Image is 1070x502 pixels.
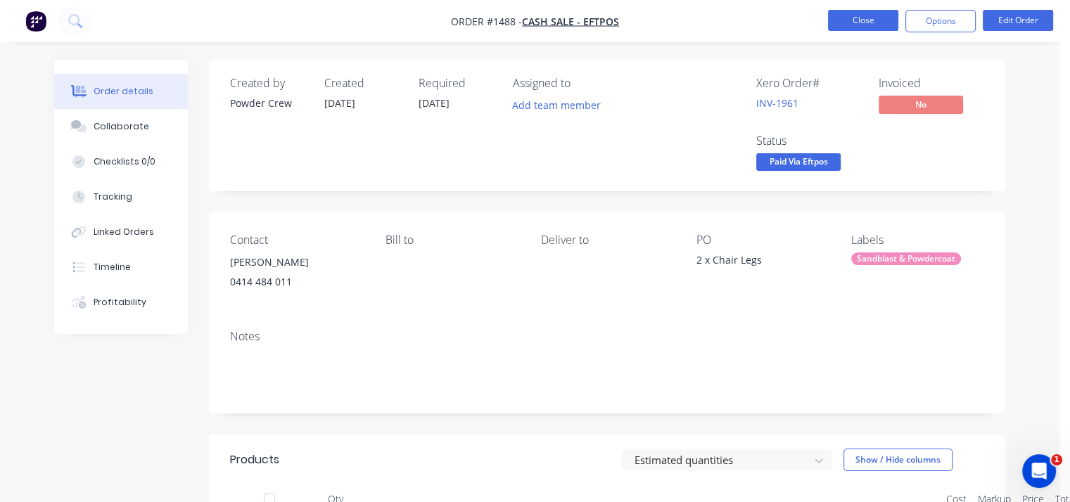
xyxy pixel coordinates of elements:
[324,77,402,90] div: Created
[419,96,450,110] span: [DATE]
[513,77,654,90] div: Assigned to
[905,10,976,32] button: Options
[230,252,363,272] div: [PERSON_NAME]
[230,77,307,90] div: Created by
[879,77,984,90] div: Invoiced
[25,11,46,32] img: Factory
[54,214,188,250] button: Linked Orders
[94,120,149,133] div: Collaborate
[54,285,188,320] button: Profitability
[54,179,188,214] button: Tracking
[94,296,146,309] div: Profitability
[1022,454,1056,488] iframe: Intercom live chat
[230,96,307,110] div: Powder Crew
[230,252,363,297] div: [PERSON_NAME]0414 484 011
[54,74,188,109] button: Order details
[983,10,1053,31] button: Edit Order
[756,153,841,171] span: Paid Via Eftpos
[324,96,355,110] span: [DATE]
[94,261,131,273] div: Timeline
[756,153,841,174] button: Paid Via Eftpos
[756,77,862,90] div: Xero Order #
[54,250,188,285] button: Timeline
[230,233,363,247] div: Contact
[851,252,961,265] div: Sandblast & Powdercoat
[230,451,279,468] div: Products
[843,449,953,471] button: Show / Hide columns
[94,191,132,203] div: Tracking
[1051,454,1062,465] span: 1
[696,233,829,247] div: PO
[386,233,518,247] div: Bill to
[756,96,798,110] a: INV-1961
[828,10,898,31] button: Close
[54,109,188,144] button: Collaborate
[879,96,963,113] span: No
[94,155,155,168] div: Checklists 0/0
[94,85,153,98] div: Order details
[522,15,619,28] a: Cash Sale - EFTPOS
[54,144,188,179] button: Checklists 0/0
[230,330,984,343] div: Notes
[851,233,984,247] div: Labels
[541,233,674,247] div: Deliver to
[451,15,522,28] span: Order #1488 -
[230,272,363,292] div: 0414 484 011
[94,226,154,238] div: Linked Orders
[419,77,496,90] div: Required
[696,252,829,272] div: 2 x Chair Legs
[756,134,862,148] div: Status
[513,96,609,115] button: Add team member
[505,96,609,115] button: Add team member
